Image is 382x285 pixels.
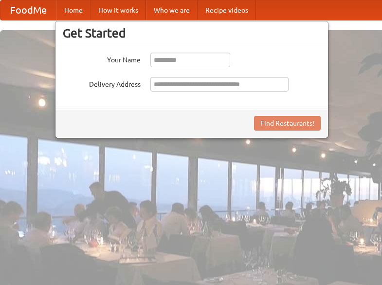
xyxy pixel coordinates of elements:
[91,0,146,20] a: How it works
[63,53,141,65] label: Your Name
[0,0,56,20] a: FoodMe
[254,116,321,131] button: Find Restaurants!
[146,0,198,20] a: Who we are
[198,0,256,20] a: Recipe videos
[56,0,91,20] a: Home
[63,26,321,40] h3: Get Started
[63,77,141,89] label: Delivery Address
